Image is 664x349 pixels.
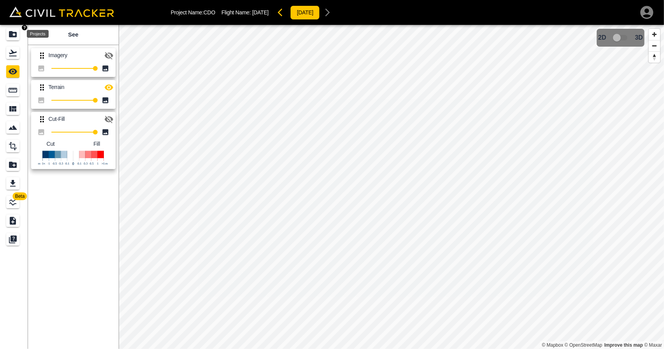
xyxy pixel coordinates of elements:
[221,9,268,16] p: Flight Name:
[604,342,643,348] a: Map feedback
[649,29,660,40] button: Zoom in
[610,30,632,45] span: 3D model not uploaded yet
[27,30,49,38] div: Projects
[119,25,664,349] canvas: Map
[635,34,643,41] span: 3D
[649,51,660,63] button: Reset bearing to north
[252,9,268,16] span: [DATE]
[649,40,660,51] button: Zoom out
[565,342,603,348] a: OpenStreetMap
[542,342,563,348] a: Mapbox
[290,5,320,20] button: [DATE]
[644,342,662,348] a: Maxar
[598,34,606,41] span: 2D
[9,7,114,17] img: Civil Tracker
[171,9,215,16] p: Project Name: CDO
